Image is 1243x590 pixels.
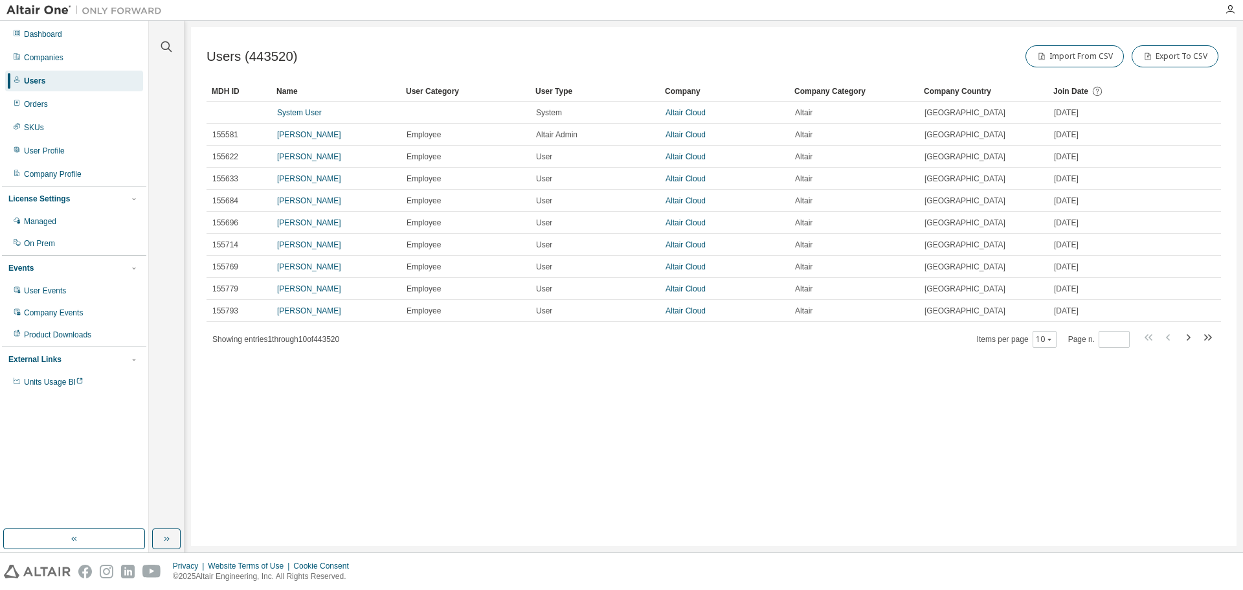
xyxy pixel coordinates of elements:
svg: Date when the user was first added or directly signed up. If the user was deleted and later re-ad... [1092,85,1103,97]
span: [DATE] [1054,218,1079,228]
span: Altair [795,152,812,162]
div: Company Profile [24,169,82,179]
span: [DATE] [1054,174,1079,184]
a: [PERSON_NAME] [277,218,341,227]
span: User [536,218,552,228]
div: Cookie Consent [293,561,356,571]
div: User Profile [24,146,65,156]
div: Companies [24,52,63,63]
span: [DATE] [1054,262,1079,272]
span: Showing entries 1 through 10 of 443520 [212,335,339,344]
div: On Prem [24,238,55,249]
span: [GEOGRAPHIC_DATA] [924,218,1005,228]
p: © 2025 Altair Engineering, Inc. All Rights Reserved. [173,571,357,582]
span: Employee [407,130,441,140]
div: Events [8,263,34,273]
img: youtube.svg [142,565,161,578]
a: Altair Cloud [666,218,706,227]
span: 155696 [212,218,238,228]
a: Altair Cloud [666,130,706,139]
span: [DATE] [1054,108,1079,118]
span: 155779 [212,284,238,294]
span: Altair [795,284,812,294]
span: System [536,108,562,118]
a: [PERSON_NAME] [277,130,341,139]
a: Altair Cloud [666,174,706,183]
span: Items per page [977,331,1057,348]
span: Employee [407,306,441,316]
span: Employee [407,152,441,162]
a: [PERSON_NAME] [277,174,341,183]
button: 10 [1036,334,1053,345]
span: [GEOGRAPHIC_DATA] [924,152,1005,162]
div: Privacy [173,561,208,571]
img: linkedin.svg [121,565,135,578]
div: Product Downloads [24,330,91,340]
span: 155684 [212,196,238,206]
div: Name [276,81,396,102]
div: Company Country [924,81,1043,102]
img: altair_logo.svg [4,565,71,578]
span: [DATE] [1054,306,1079,316]
div: Company Category [794,81,913,102]
span: Altair [795,262,812,272]
span: Employee [407,284,441,294]
span: [GEOGRAPHIC_DATA] [924,240,1005,250]
a: Altair Cloud [666,196,706,205]
a: [PERSON_NAME] [277,240,341,249]
span: [GEOGRAPHIC_DATA] [924,284,1005,294]
div: SKUs [24,122,44,133]
div: Managed [24,216,56,227]
div: Company Events [24,308,83,318]
span: Altair Admin [536,130,577,140]
span: 155793 [212,306,238,316]
span: User [536,240,552,250]
span: User [536,196,552,206]
div: Users [24,76,45,86]
span: Altair [795,240,812,250]
span: 155714 [212,240,238,250]
span: Altair [795,218,812,228]
span: [DATE] [1054,284,1079,294]
a: Altair Cloud [666,240,706,249]
div: MDH ID [212,81,266,102]
span: [GEOGRAPHIC_DATA] [924,306,1005,316]
img: Altair One [6,4,168,17]
div: Dashboard [24,29,62,40]
span: Employee [407,174,441,184]
span: Employee [407,262,441,272]
span: Altair [795,306,812,316]
span: Join Date [1053,87,1088,96]
span: User [536,152,552,162]
a: [PERSON_NAME] [277,284,341,293]
span: Altair [795,130,812,140]
a: [PERSON_NAME] [277,152,341,161]
a: Altair Cloud [666,108,706,117]
div: User Events [24,286,66,296]
div: Orders [24,99,48,109]
div: User Type [535,81,655,102]
span: [DATE] [1054,130,1079,140]
a: [PERSON_NAME] [277,196,341,205]
a: Altair Cloud [666,262,706,271]
span: Units Usage BI [24,378,84,387]
a: [PERSON_NAME] [277,306,341,315]
a: [PERSON_NAME] [277,262,341,271]
span: User [536,262,552,272]
span: 155581 [212,130,238,140]
span: [GEOGRAPHIC_DATA] [924,262,1005,272]
div: Website Terms of Use [208,561,293,571]
div: License Settings [8,194,70,204]
a: Altair Cloud [666,306,706,315]
span: [DATE] [1054,152,1079,162]
div: User Category [406,81,525,102]
span: Employee [407,240,441,250]
span: [GEOGRAPHIC_DATA] [924,108,1005,118]
span: Altair [795,108,812,118]
span: Users (443520) [207,49,298,64]
span: 155769 [212,262,238,272]
span: [DATE] [1054,196,1079,206]
span: 155622 [212,152,238,162]
button: Export To CSV [1132,45,1218,67]
span: Employee [407,196,441,206]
